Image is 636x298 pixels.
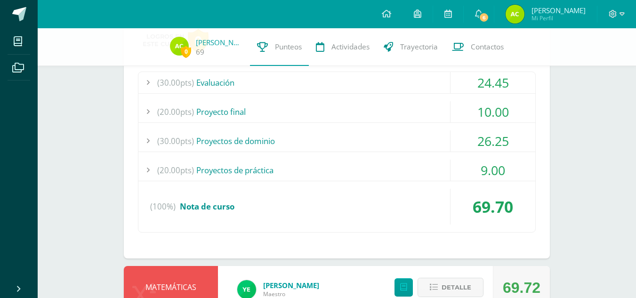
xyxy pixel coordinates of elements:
[138,72,535,93] div: Evaluación
[418,278,483,297] button: Detalle
[250,28,309,66] a: Punteos
[157,72,194,93] span: (30.00pts)
[263,281,319,290] a: [PERSON_NAME]
[479,12,489,23] span: 6
[451,101,535,122] div: 10.00
[196,38,243,47] a: [PERSON_NAME]
[138,130,535,152] div: Proyectos de dominio
[275,42,302,52] span: Punteos
[181,46,191,57] span: 0
[180,201,234,212] span: Nota de curso
[331,42,370,52] span: Actividades
[170,37,189,56] img: f57f0b4b745e228f0935e65407e8e9fe.png
[150,189,176,225] span: (100%)
[309,28,377,66] a: Actividades
[196,47,204,57] a: 69
[138,101,535,122] div: Proyecto final
[451,160,535,181] div: 9.00
[471,42,504,52] span: Contactos
[157,160,194,181] span: (20.00pts)
[377,28,445,66] a: Trayectoria
[531,6,586,15] span: [PERSON_NAME]
[451,130,535,152] div: 26.25
[442,279,471,296] span: Detalle
[157,130,194,152] span: (30.00pts)
[506,5,524,24] img: f57f0b4b745e228f0935e65407e8e9fe.png
[531,14,586,22] span: Mi Perfil
[445,28,511,66] a: Contactos
[138,160,535,181] div: Proyectos de práctica
[263,290,319,298] span: Maestro
[157,101,194,122] span: (20.00pts)
[451,189,535,225] div: 69.70
[400,42,438,52] span: Trayectoria
[451,72,535,93] div: 24.45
